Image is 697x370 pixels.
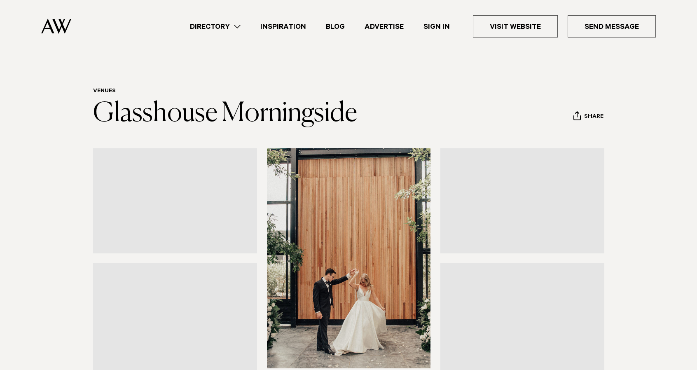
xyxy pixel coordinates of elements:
[180,21,250,32] a: Directory
[440,148,604,253] a: Entrance of Glasshouse Morningside
[41,19,71,34] img: Auckland Weddings Logo
[93,101,357,127] a: Glasshouse Morningside
[573,111,604,123] button: Share
[355,21,414,32] a: Advertise
[316,21,355,32] a: Blog
[414,21,460,32] a: Sign In
[473,15,558,37] a: Visit Website
[93,148,257,253] a: glasshouse reception Auckland
[584,113,603,121] span: Share
[568,15,656,37] a: Send Message
[267,148,431,368] img: Just married at Glasshouse
[93,88,116,95] a: Venues
[250,21,316,32] a: Inspiration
